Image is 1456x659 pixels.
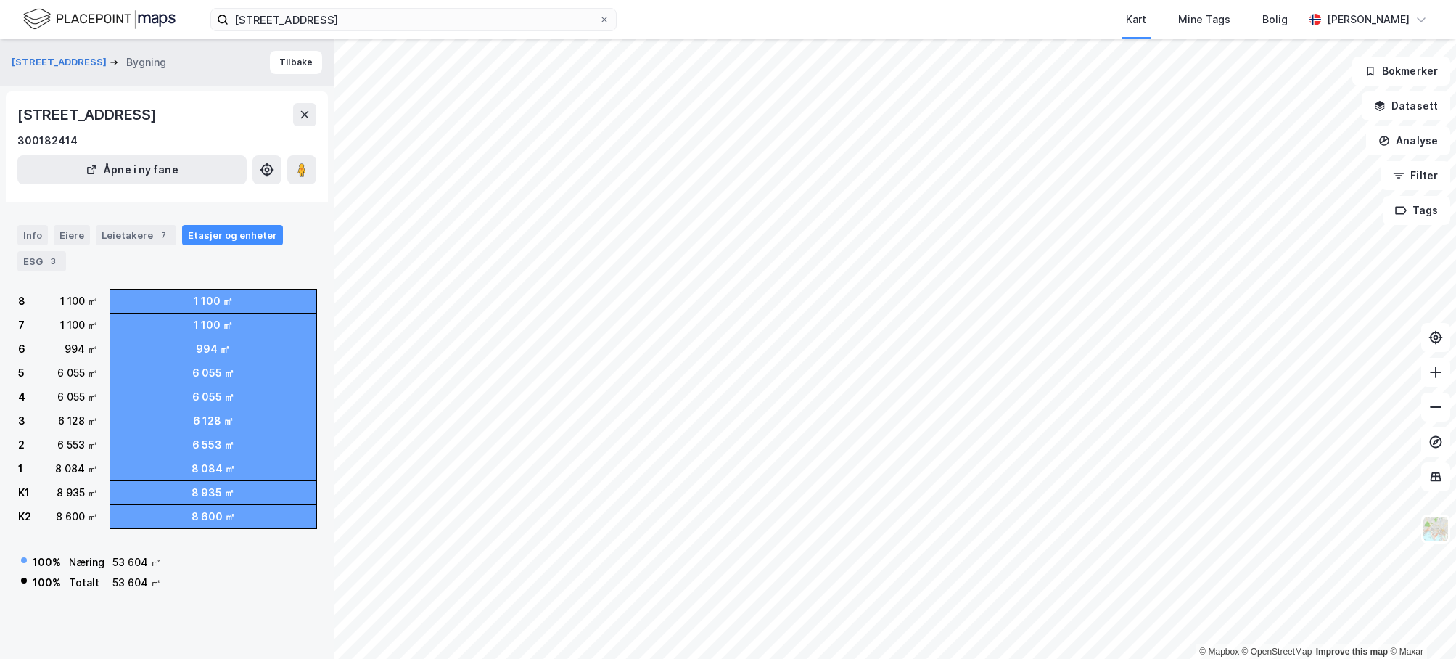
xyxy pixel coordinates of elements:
div: Mine Tags [1178,11,1230,28]
div: 994 ㎡ [196,340,230,358]
div: 6 055 ㎡ [192,364,234,382]
div: K1 [18,484,30,502]
button: Filter [1381,161,1450,190]
div: K2 [18,508,31,525]
div: 5 [18,364,25,382]
div: 8 084 ㎡ [55,460,98,478]
div: Næring [69,554,104,571]
button: Datasett [1362,91,1450,120]
div: 6 [18,340,25,358]
div: 994 ㎡ [65,340,98,358]
div: 3 [18,412,25,430]
div: Eiere [54,225,90,245]
div: ESG [17,251,66,271]
button: [STREET_ADDRESS] [12,55,110,70]
div: Etasjer og enheter [188,229,277,242]
div: Info [17,225,48,245]
a: OpenStreetMap [1242,647,1312,657]
div: [STREET_ADDRESS] [17,103,160,126]
div: Totalt [69,574,104,592]
div: 1 100 ㎡ [194,292,233,310]
div: 8 935 ㎡ [192,484,234,502]
button: Bokmerker [1352,57,1450,86]
div: 3 [46,254,60,269]
div: 2 [18,436,25,454]
div: 6 055 ㎡ [57,388,98,406]
div: 8 [18,292,25,310]
div: Kart [1126,11,1146,28]
div: 6 128 ㎡ [58,412,98,430]
div: 6 553 ㎡ [192,436,234,454]
a: Improve this map [1316,647,1388,657]
div: 300182414 [17,132,78,150]
div: 6 128 ㎡ [193,412,234,430]
div: 4 [18,388,25,406]
img: logo.f888ab2527a4732fd821a326f86c7f29.svg [23,7,176,32]
div: 8 935 ㎡ [57,484,98,502]
div: 8 600 ㎡ [192,508,235,525]
button: Analyse [1366,126,1450,155]
div: Bolig [1262,11,1288,28]
div: 100 % [33,574,61,592]
button: Tags [1383,196,1450,225]
img: Z [1422,515,1449,543]
input: Søk på adresse, matrikkel, gårdeiere, leietakere eller personer [229,9,599,30]
div: 1 100 ㎡ [60,316,98,334]
div: 53 604 ㎡ [112,574,161,592]
div: Leietakere [96,225,176,245]
div: 53 604 ㎡ [112,554,161,571]
div: 1 100 ㎡ [194,316,233,334]
a: Mapbox [1199,647,1239,657]
div: 6 055 ㎡ [57,364,98,382]
div: 7 [156,228,170,242]
div: 1 [18,460,23,478]
button: Åpne i ny fane [17,155,247,184]
button: Tilbake [270,51,322,74]
div: 100 % [33,554,61,571]
div: [PERSON_NAME] [1327,11,1410,28]
div: 6 553 ㎡ [57,436,98,454]
div: 8 084 ㎡ [192,460,235,478]
div: 1 100 ㎡ [60,292,98,310]
iframe: Chat Widget [1383,589,1456,659]
div: 8 600 ㎡ [56,508,98,525]
div: Bygning [126,54,166,71]
div: 7 [18,316,25,334]
div: 6 055 ㎡ [192,388,234,406]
